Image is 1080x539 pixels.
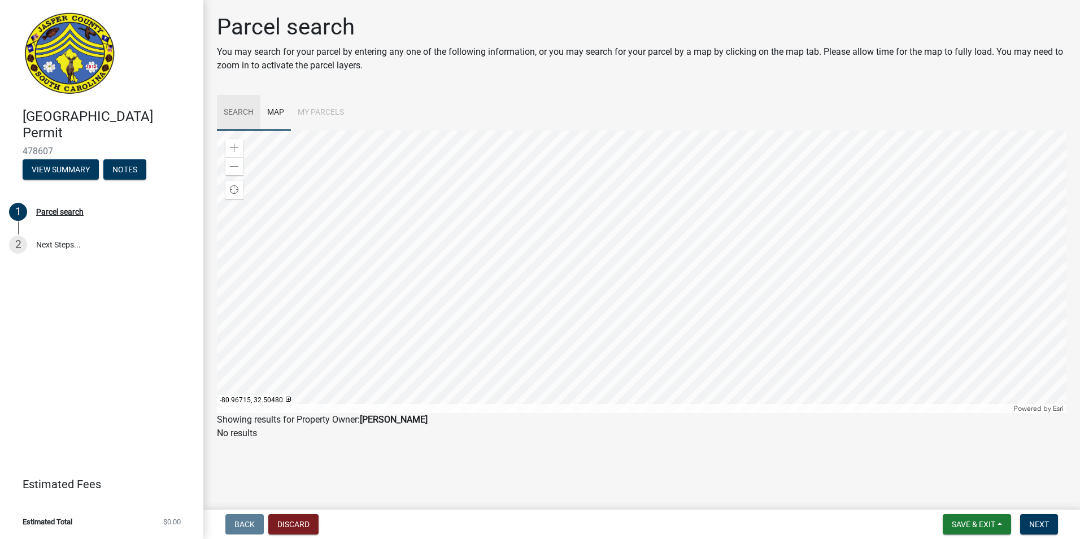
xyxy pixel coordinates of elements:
[23,518,72,525] span: Estimated Total
[163,518,181,525] span: $0.00
[943,514,1011,534] button: Save & Exit
[217,427,1066,440] p: No results
[23,159,99,180] button: View Summary
[360,414,428,425] strong: [PERSON_NAME]
[217,14,1066,41] h1: Parcel search
[234,520,255,529] span: Back
[217,95,260,131] a: Search
[225,139,243,157] div: Zoom in
[9,203,27,221] div: 1
[36,208,84,216] div: Parcel search
[23,12,117,97] img: Jasper County, South Carolina
[103,166,146,175] wm-modal-confirm: Notes
[9,236,27,254] div: 2
[1029,520,1049,529] span: Next
[23,146,181,157] span: 478607
[1011,404,1066,413] div: Powered by
[103,159,146,180] button: Notes
[23,108,194,141] h4: [GEOGRAPHIC_DATA] Permit
[23,166,99,175] wm-modal-confirm: Summary
[260,95,291,131] a: Map
[225,181,243,199] div: Find my location
[1053,405,1064,412] a: Esri
[225,157,243,175] div: Zoom out
[952,520,995,529] span: Save & Exit
[217,413,1066,427] div: Showing results for Property Owner:
[268,514,319,534] button: Discard
[1020,514,1058,534] button: Next
[217,45,1066,72] p: You may search for your parcel by entering any one of the following information, or you may searc...
[225,514,264,534] button: Back
[9,473,185,495] a: Estimated Fees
